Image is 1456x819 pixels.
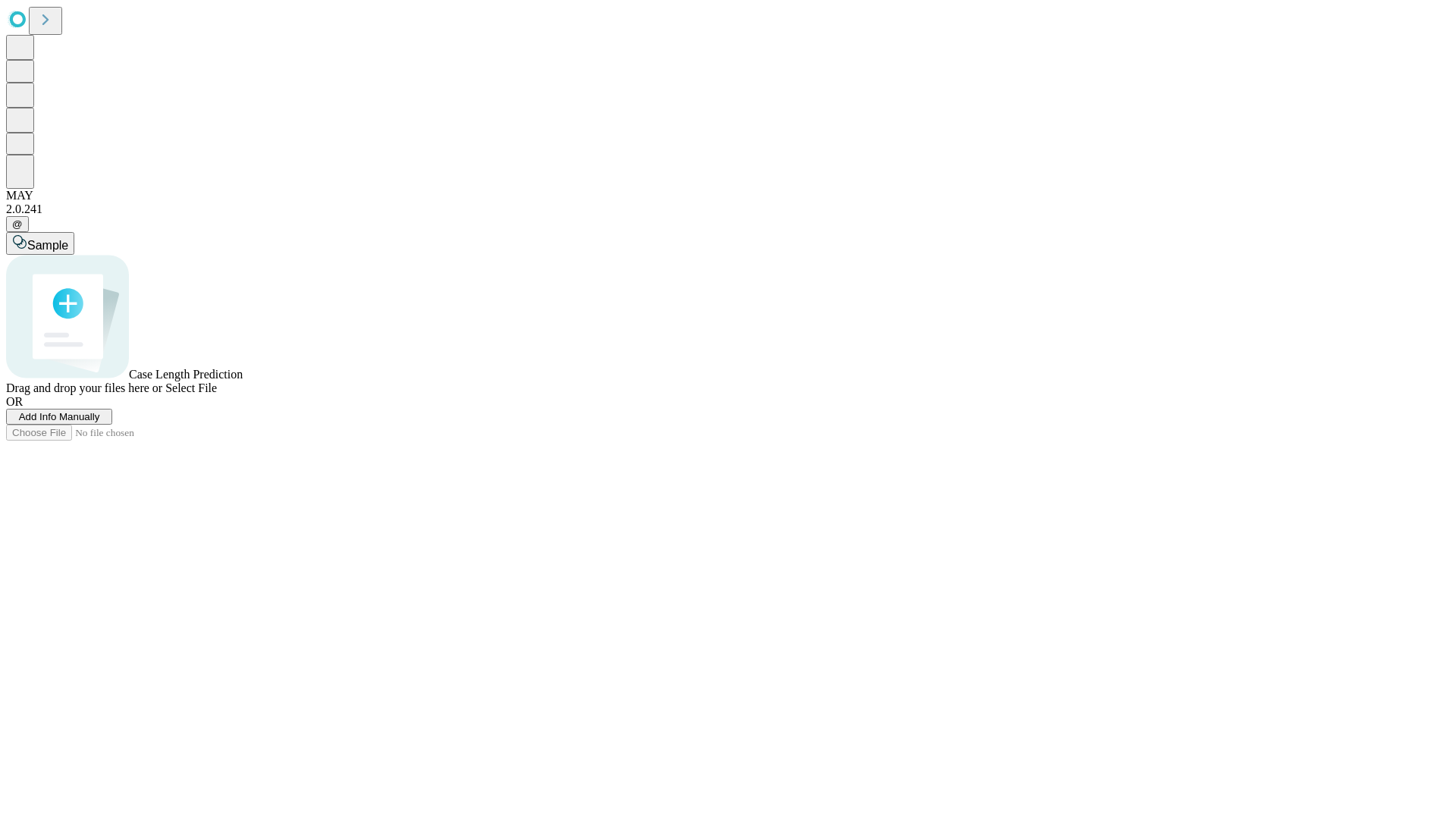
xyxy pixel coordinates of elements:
div: 2.0.241 [6,202,1450,216]
span: Select File [165,381,217,394]
span: Sample [27,239,68,252]
button: Sample [6,232,74,255]
span: OR [6,395,23,408]
span: @ [12,218,23,230]
span: Case Length Prediction [129,368,243,381]
span: Drag and drop your files here or [6,381,162,394]
span: Add Info Manually [19,411,100,422]
button: @ [6,216,29,232]
button: Add Info Manually [6,409,112,425]
div: MAY [6,189,1450,202]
